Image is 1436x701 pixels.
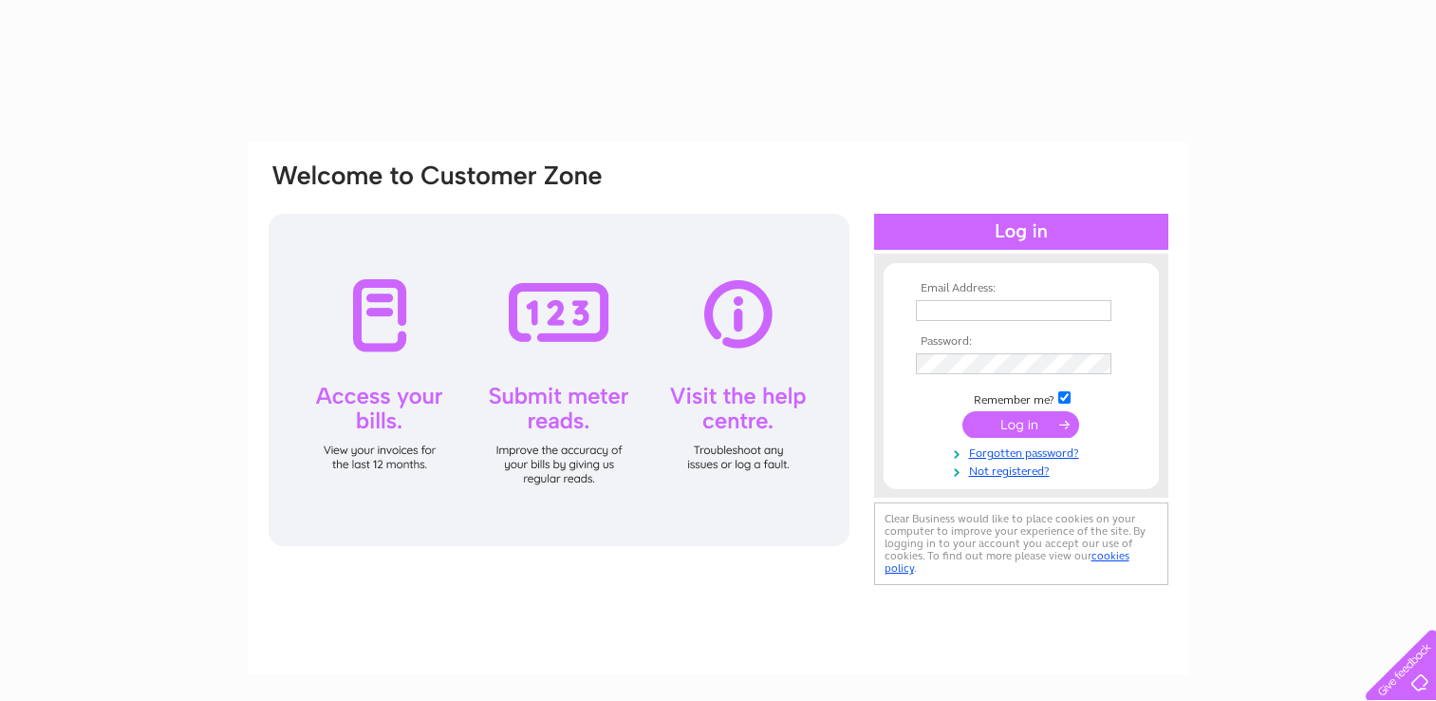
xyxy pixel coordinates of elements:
div: Clear Business would like to place cookies on your computer to improve your experience of the sit... [874,502,1168,585]
th: Email Address: [911,282,1131,295]
a: Not registered? [916,461,1131,479]
td: Remember me? [911,388,1131,407]
a: Forgotten password? [916,443,1131,461]
input: Submit [962,411,1079,438]
th: Password: [911,335,1131,349]
a: cookies policy [885,549,1129,575]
